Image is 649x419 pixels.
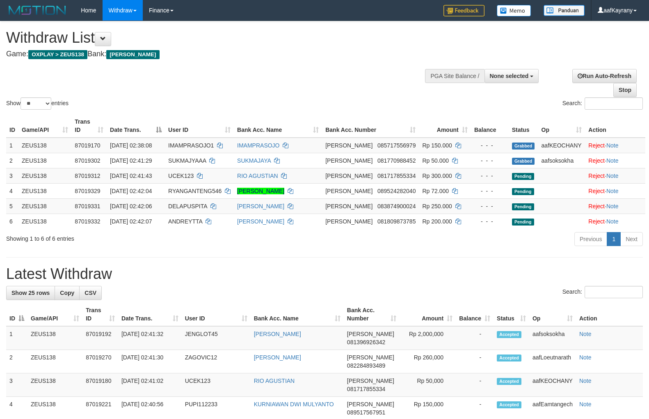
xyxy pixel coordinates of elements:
[474,202,505,210] div: - - -
[538,114,585,138] th: Op: activate to sort column ascending
[237,218,284,225] a: [PERSON_NAME]
[79,286,102,300] a: CSV
[529,373,576,397] td: aafKEOCHANY
[6,326,27,350] td: 1
[325,157,372,164] span: [PERSON_NAME]
[75,157,100,164] span: 87019302
[237,203,284,209] a: [PERSON_NAME]
[237,142,279,149] a: IMAMPRASOJO
[419,114,471,138] th: Amount: activate to sort column ascending
[529,350,576,373] td: aafLoeutnarath
[168,173,194,179] span: UCEK123
[6,231,264,243] div: Showing 1 to 6 of 6 entries
[422,157,449,164] span: Rp 50.000
[456,326,494,350] td: -
[512,143,535,150] span: Grabbed
[606,203,619,209] a: Note
[572,69,637,83] a: Run Auto-Refresh
[6,214,18,229] td: 6
[422,218,452,225] span: Rp 200.000
[474,217,505,226] div: - - -
[325,188,372,194] span: [PERSON_NAME]
[377,188,416,194] span: Copy 089524282040 to clipboard
[484,69,539,83] button: None selected
[82,350,118,373] td: 87019270
[606,218,619,225] a: Note
[588,157,605,164] a: Reject
[325,218,372,225] span: [PERSON_NAME]
[18,114,71,138] th: Game/API: activate to sort column ascending
[490,73,529,79] span: None selected
[347,378,394,384] span: [PERSON_NAME]
[422,142,452,149] span: Rp 150.000
[118,303,182,326] th: Date Trans.: activate to sort column ascending
[110,142,152,149] span: [DATE] 02:38:08
[512,173,534,180] span: Pending
[474,172,505,180] div: - - -
[588,142,605,149] a: Reject
[60,290,74,296] span: Copy
[254,378,295,384] a: RIO AGUSTIAN
[422,173,452,179] span: Rp 300.000
[18,183,71,198] td: ZEUS138
[28,50,87,59] span: OXPLAY > ZEUS138
[6,4,69,16] img: MOTION_logo.png
[512,219,534,226] span: Pending
[110,173,152,179] span: [DATE] 02:41:43
[471,114,509,138] th: Balance
[182,350,251,373] td: ZAGOVIC12
[606,142,619,149] a: Note
[377,203,416,209] span: Copy 083874900024 to clipboard
[18,138,71,153] td: ZEUS138
[118,326,182,350] td: [DATE] 02:41:32
[6,266,643,282] h1: Latest Withdraw
[6,97,69,110] label: Show entries
[607,232,621,246] a: 1
[21,97,51,110] select: Showentries
[512,203,534,210] span: Pending
[71,114,107,138] th: Trans ID: activate to sort column ascending
[377,157,416,164] span: Copy 081770988452 to clipboard
[27,326,82,350] td: ZEUS138
[400,350,456,373] td: Rp 260,000
[585,153,645,168] td: ·
[75,218,100,225] span: 87019332
[237,188,284,194] a: [PERSON_NAME]
[585,168,645,183] td: ·
[107,114,165,138] th: Date Trans.: activate to sort column descending
[237,173,278,179] a: RIO AGUSTIAN
[82,326,118,350] td: 87019192
[497,331,521,338] span: Accepted
[562,286,643,298] label: Search:
[27,303,82,326] th: Game/API: activate to sort column ascending
[400,303,456,326] th: Amount: activate to sort column ascending
[6,286,55,300] a: Show 25 rows
[585,97,643,110] input: Search:
[165,114,234,138] th: User ID: activate to sort column ascending
[251,303,344,326] th: Bank Acc. Name: activate to sort column ascending
[585,183,645,198] td: ·
[474,187,505,195] div: - - -
[168,218,202,225] span: ANDREYTTA
[254,331,301,337] a: [PERSON_NAME]
[6,153,18,168] td: 2
[585,138,645,153] td: ·
[576,303,643,326] th: Action
[18,198,71,214] td: ZEUS138
[474,157,505,165] div: - - -
[18,168,71,183] td: ZEUS138
[425,69,484,83] div: PGA Site Balance /
[588,218,605,225] a: Reject
[588,203,605,209] a: Reject
[168,157,206,164] span: SUKMAJYAAA
[579,378,592,384] a: Note
[585,114,645,138] th: Action
[422,203,452,209] span: Rp 250.000
[613,83,637,97] a: Stop
[497,401,521,408] span: Accepted
[400,326,456,350] td: Rp 2,000,000
[325,173,372,179] span: [PERSON_NAME]
[422,188,449,194] span: Rp 72.000
[579,401,592,407] a: Note
[538,138,585,153] td: aafKEOCHANY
